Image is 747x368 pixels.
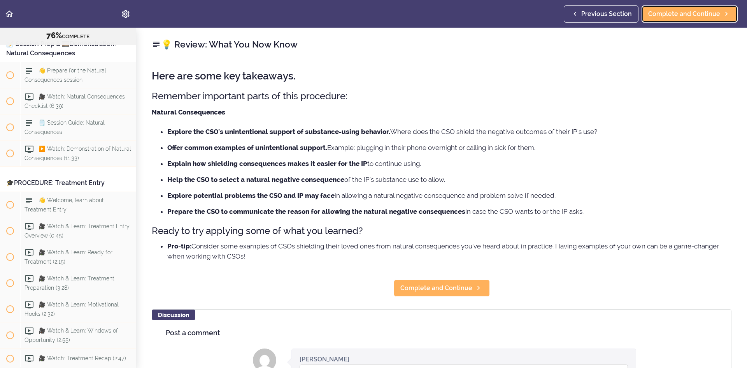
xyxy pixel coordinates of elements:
[39,355,126,361] span: 🎥 Watch: Treatment Recap (2:47)
[167,241,731,261] li: Consider some examples of CSOs shielding their loved ones from natural consequences you’ve heard ...
[46,31,62,40] span: 76%
[166,329,717,337] h4: Post a comment
[394,280,490,297] a: Complete and Continue
[167,158,731,169] li: to continue using.
[152,310,195,320] div: Discussion
[581,9,632,19] span: Previous Section
[648,9,720,19] span: Complete and Continue
[152,108,225,116] strong: Natural Consequences
[167,128,390,136] strong: Explore the CSO's unintentional support of substance-using behavior.
[300,355,349,364] div: [PERSON_NAME]
[642,5,738,23] a: Complete and Continue
[167,143,731,153] li: Example: plugging in their phone overnight or calling in sick for them.
[167,127,731,137] li: Where does the CSO shield the negative outcomes of their IP's use?
[167,176,344,183] strong: Help the CSO to select a natural negative consequence
[400,283,472,293] span: Complete and Continue
[25,249,112,264] span: 🎥 Watch & Learn: Ready for Treatment (2:15)
[25,223,130,238] span: 🎥 Watch & Learn: Treatment Entry Overview (0:45)
[167,144,327,151] strong: Offer common examples of unintentional support.
[121,9,130,19] svg: Settings Menu
[167,190,731,201] li: in allowing a natural negative consequence and problem solve if needed.
[25,146,131,161] span: ▶️ Watch: Demonstration of Natural Consequences (11:33)
[25,197,104,212] span: 👋 Welcome, learn about Treatment Entry
[25,93,125,109] span: 🎥 Watch: Natural Consequences Checklist (6:39)
[25,275,114,291] span: 🎥 Watch & Learn: Treatment Preparation (3:28)
[167,208,465,215] strong: Prepare the CSO to communicate the reason for allowing the natural negative consequences
[5,9,14,19] svg: Back to course curriculum
[167,242,191,250] strong: Pro-tip:
[10,31,126,41] div: COMPLETE
[167,160,367,167] strong: Explain how shielding consequences makes it easier for the IP
[25,301,119,317] span: 🎥 Watch & Learn: Motivational Hooks (2:32)
[152,38,731,51] h2: 💡 Review: What You Now Know
[25,328,118,343] span: 🎥 Watch & Learn: Windows of Opportunity (2:55)
[152,224,731,237] h3: Ready to try applying some of what you learned?
[25,68,106,83] span: 👋 Prepare for the Natural Consequences session
[152,70,731,82] h2: Here are some key takeaways.
[167,174,731,185] li: of the IP's substance use to allow.
[152,90,731,102] h3: Remember important parts of this procedure:
[25,120,105,135] span: 🗒️ Session Guide: Natural Consequences
[564,5,638,23] a: Previous Section
[167,192,335,199] strong: Explore potential problems the CSO and IP may face
[167,206,731,217] li: in case the CSO wants to or the IP asks.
